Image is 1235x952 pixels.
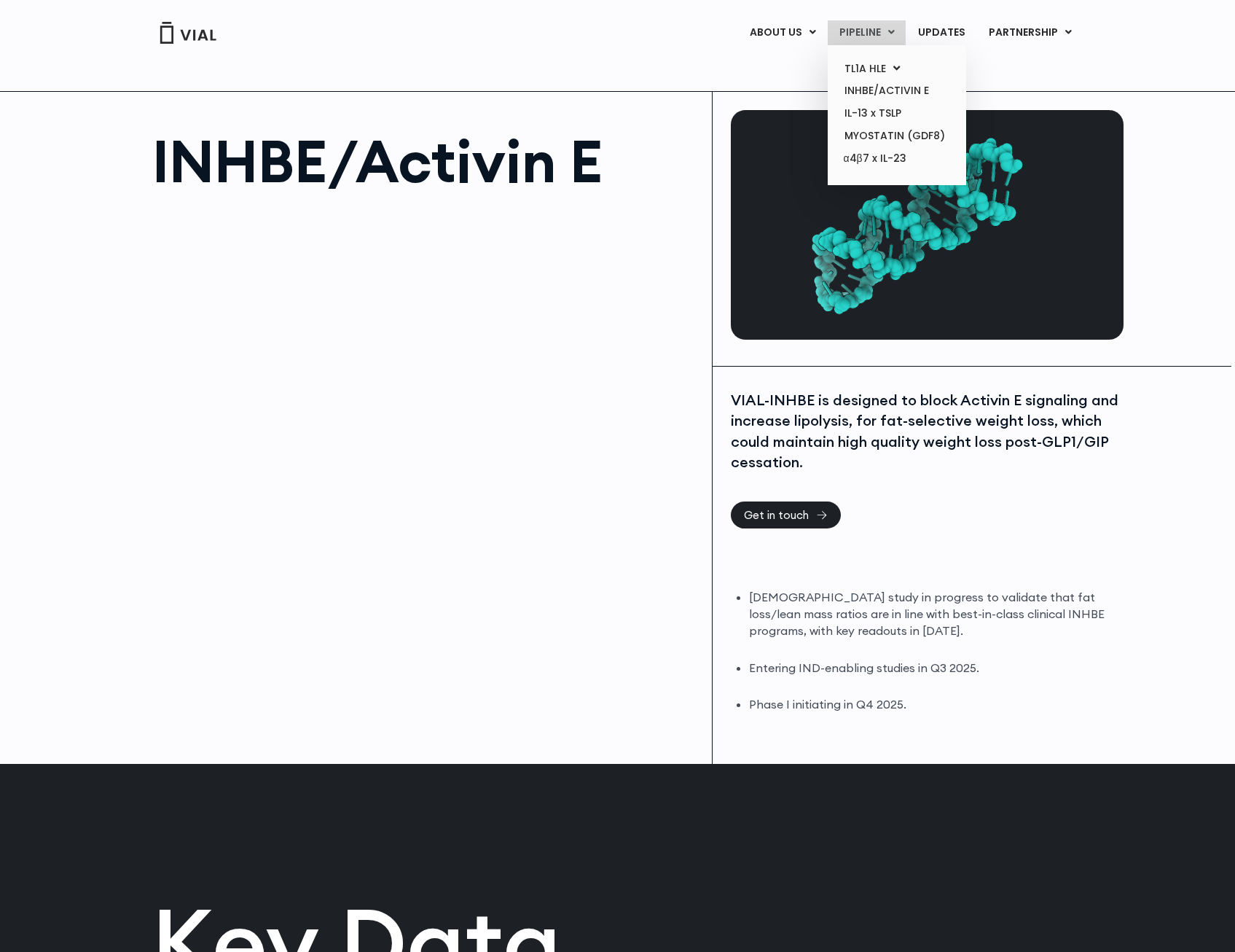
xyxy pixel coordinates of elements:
[749,660,1120,676] li: Entering IND-enabling studies in Q3 2025.
[977,20,1083,45] a: PARTNERSHIPMenu Toggle
[833,125,960,147] a: MYOSTATIN (GDF8)
[833,58,960,80] a: TL1A HLEMenu Toggle
[749,696,1120,713] li: Phase I initiating in Q4 2025.
[738,20,827,45] a: ABOUT USMenu Toggle
[731,390,1120,473] div: VIAL-INHBE is designed to block Activin E signaling and increase lipolysis, for fat-selective wei...
[833,102,960,125] a: IL-13 x TSLP
[159,22,217,44] img: Vial Logo
[744,510,809,520] span: Get in touch
[152,132,698,190] h1: INHBE/Activin E
[906,20,976,45] a: UPDATES
[731,502,841,528] a: Get in touch
[828,20,906,45] a: PIPELINEMenu Toggle
[833,79,960,102] a: INHBE/ACTIVIN E
[833,147,960,171] a: α4β7 x IL-23
[749,589,1120,639] li: [DEMOGRAPHIC_DATA] study in progress to validate that fat loss/lean mass ratios are in line with ...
